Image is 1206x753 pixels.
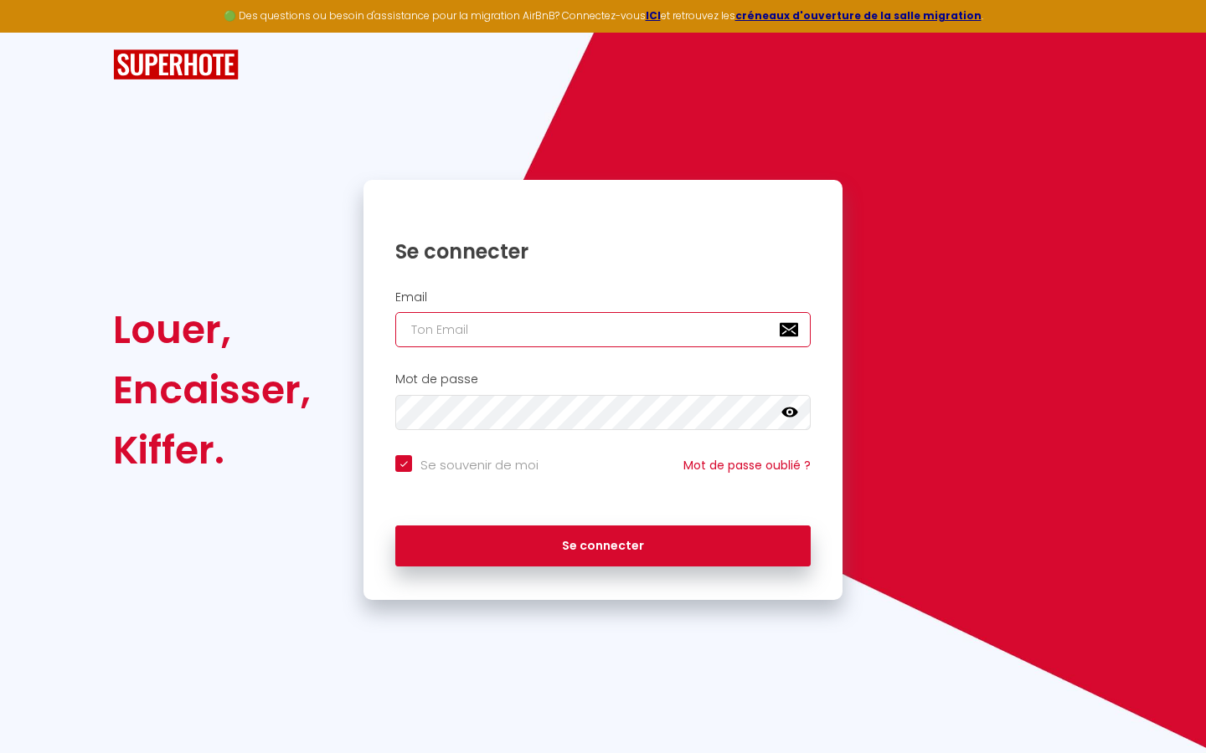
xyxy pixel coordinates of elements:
[395,312,811,347] input: Ton Email
[395,238,811,264] h1: Se connecter
[395,372,811,387] h2: Mot de passe
[646,8,661,23] a: ICI
[395,525,811,567] button: Se connecter
[113,300,311,360] div: Louer,
[113,49,239,80] img: SuperHote logo
[395,290,811,305] h2: Email
[113,420,311,480] div: Kiffer.
[113,360,311,420] div: Encaisser,
[13,7,64,57] button: Ouvrir le widget de chat LiveChat
[735,8,982,23] a: créneaux d'ouverture de la salle migration
[683,457,811,474] a: Mot de passe oublié ?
